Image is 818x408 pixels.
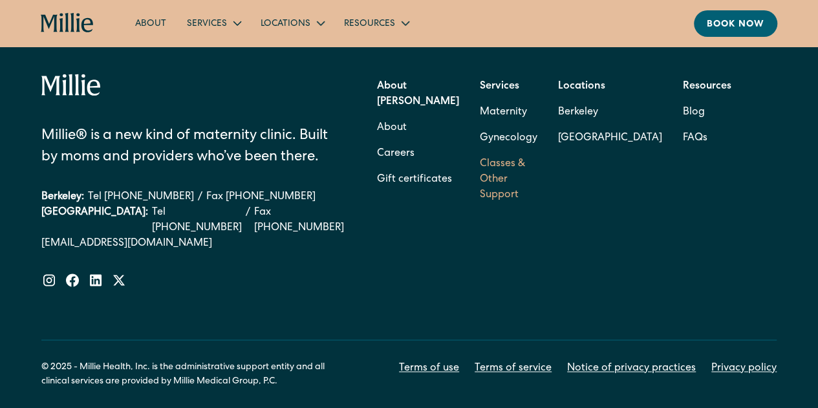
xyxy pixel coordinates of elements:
a: home [41,13,94,34]
a: Book now [694,10,777,37]
a: Notice of privacy practices [567,361,696,376]
a: Gynecology [480,125,537,151]
strong: Resources [683,81,731,92]
a: About [125,12,177,34]
div: Berkeley: [41,189,84,205]
a: Fax [PHONE_NUMBER] [206,189,316,205]
a: Tel [PHONE_NUMBER] [152,205,242,236]
a: Fax [PHONE_NUMBER] [254,205,344,236]
strong: Locations [558,81,605,92]
a: FAQs [683,125,707,151]
strong: About [PERSON_NAME] [377,81,459,107]
a: Terms of service [475,361,552,376]
div: Resources [344,17,395,31]
div: / [198,189,202,205]
div: Services [187,17,227,31]
a: Privacy policy [711,361,777,376]
a: Terms of use [399,361,459,376]
a: Berkeley [558,100,662,125]
div: Resources [334,12,418,34]
a: Blog [683,100,705,125]
div: Millie® is a new kind of maternity clinic. Built by moms and providers who’ve been there. [41,126,344,169]
div: / [246,205,250,236]
a: Gift certificates [377,167,452,193]
a: Tel [PHONE_NUMBER] [88,189,194,205]
a: Classes & Other Support [480,151,537,208]
a: Careers [377,141,414,167]
strong: Services [480,81,519,92]
div: © 2025 - Millie Health, Inc. is the administrative support entity and all clinical services are p... [41,361,352,388]
div: Locations [261,17,310,31]
div: [GEOGRAPHIC_DATA]: [41,205,148,236]
a: Maternity [480,100,527,125]
div: Book now [707,18,764,32]
div: Services [177,12,250,34]
a: [GEOGRAPHIC_DATA] [558,125,662,151]
a: [EMAIL_ADDRESS][DOMAIN_NAME] [41,236,344,252]
div: Locations [250,12,334,34]
a: About [377,115,407,141]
